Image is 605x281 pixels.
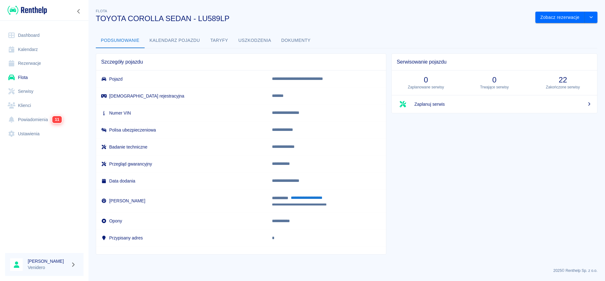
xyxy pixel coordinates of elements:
[28,264,68,271] p: Venidero
[5,112,84,127] a: Powiadomienia11
[5,127,84,141] a: Ustawienia
[52,116,62,123] span: 11
[101,110,262,116] h6: Numer VIN
[392,70,460,95] a: 0Zaplanowane serwisy
[5,84,84,98] a: Serwisy
[101,235,262,241] h6: Przypisany adres
[101,144,262,150] h6: Badanie techniczne
[96,9,107,13] span: Flota
[96,33,145,48] button: Podsumowanie
[205,33,233,48] button: Taryfy
[397,59,592,65] span: Serwisowanie pojazdu
[392,95,597,113] a: Zaplanuj serwis
[397,84,455,90] p: Zaplanowane serwisy
[5,70,84,85] a: Flota
[5,42,84,57] a: Kalendarz
[5,98,84,113] a: Klienci
[101,218,262,224] h6: Opony
[101,178,262,184] h6: Data dodania
[101,59,381,65] span: Szczegóły pojazdu
[585,12,597,23] button: drop-down
[101,127,262,133] h6: Polisa ubezpieczeniowa
[397,76,455,84] h3: 0
[101,198,262,204] h6: [PERSON_NAME]
[535,12,585,23] button: Zobacz rezerwacje
[74,7,84,15] button: Zwiń nawigację
[101,161,262,167] h6: Przegląd gwarancyjny
[5,5,47,15] a: Renthelp logo
[529,70,597,95] a: 22Zakończone serwisy
[145,33,205,48] button: Kalendarz pojazdu
[233,33,276,48] button: Uszkodzenia
[101,93,262,99] h6: [DEMOGRAPHIC_DATA] rejestracyjna
[8,5,47,15] img: Renthelp logo
[465,84,523,90] p: Trwające serwisy
[28,258,68,264] h6: [PERSON_NAME]
[460,70,528,95] a: 0Trwające serwisy
[5,28,84,42] a: Dashboard
[534,84,592,90] p: Zakończone serwisy
[465,76,523,84] h3: 0
[96,268,597,273] p: 2025 © Renthelp Sp. z o.o.
[414,101,592,108] span: Zaplanuj serwis
[5,56,84,70] a: Rezerwacje
[101,76,262,82] h6: Pojazd
[534,76,592,84] h3: 22
[276,33,316,48] button: Dokumenty
[96,14,530,23] h3: TOYOTA COROLLA SEDAN - LU589LP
